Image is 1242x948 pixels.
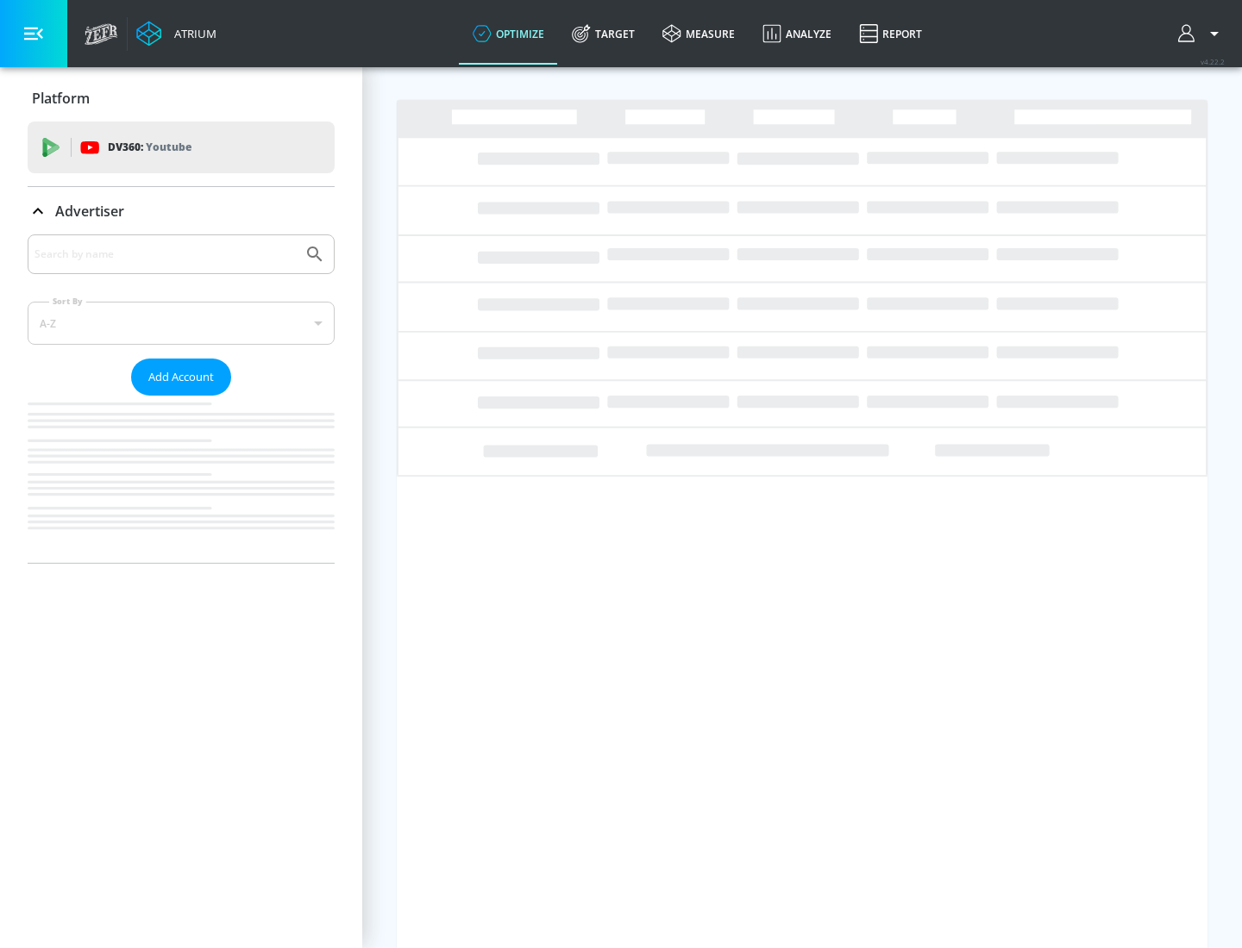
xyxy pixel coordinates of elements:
p: DV360: [108,138,191,157]
span: v 4.22.2 [1201,57,1225,66]
a: measure [649,3,749,65]
div: Advertiser [28,234,335,563]
a: Analyze [749,3,845,65]
p: Youtube [146,138,191,156]
a: optimize [459,3,558,65]
label: Sort By [49,296,86,307]
input: Search by name [34,243,296,265]
div: Platform [28,74,335,122]
p: Advertiser [55,202,124,221]
div: A-Z [28,302,335,345]
a: Atrium [136,21,216,47]
a: Target [558,3,649,65]
a: Report [845,3,936,65]
div: Advertiser [28,187,335,235]
span: Add Account [148,367,214,387]
div: Atrium [167,26,216,41]
p: Platform [32,89,90,108]
nav: list of Advertiser [28,396,335,563]
div: DV360: Youtube [28,122,335,173]
button: Add Account [131,359,231,396]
